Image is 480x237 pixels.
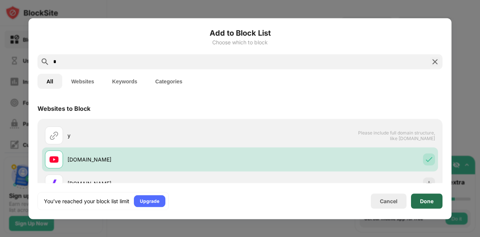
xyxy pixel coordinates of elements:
[358,130,435,141] span: Please include full domain structure, like [DOMAIN_NAME]
[37,27,442,38] h6: Add to Block List
[62,74,103,89] button: Websites
[67,180,240,187] div: [DOMAIN_NAME]
[146,74,191,89] button: Categories
[140,197,159,205] div: Upgrade
[44,197,129,205] div: You’ve reached your block list limit
[49,155,58,164] img: favicons
[67,155,240,163] div: [DOMAIN_NAME]
[67,131,240,139] div: y
[420,198,433,204] div: Done
[430,57,439,66] img: search-close
[49,179,58,188] img: favicons
[380,198,397,204] div: Cancel
[37,39,442,45] div: Choose which to block
[40,57,49,66] img: search.svg
[103,74,146,89] button: Keywords
[37,74,62,89] button: All
[37,104,90,112] div: Websites to Block
[49,131,58,140] img: url.svg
